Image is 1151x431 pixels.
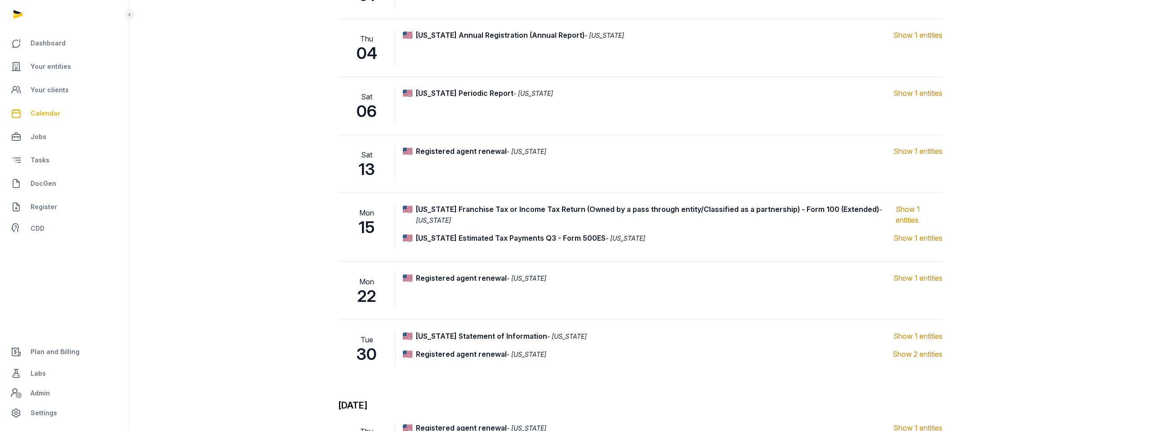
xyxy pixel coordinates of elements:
a: Labs [7,363,122,384]
span: - [US_STATE] [507,350,546,358]
a: Your entities [7,56,122,77]
span: [US_STATE] Statement of Information [416,331,893,341]
span: Plan and Billing [31,346,80,357]
span: - [US_STATE] [507,274,546,282]
span: Show 1 entities [893,30,942,40]
span: 15 [342,218,392,236]
span: Show 1 entities [893,88,942,99]
span: Show 1 entities [893,146,942,157]
a: Jobs [7,126,122,148]
span: Show 2 entities [892,349,942,359]
span: Your entities [31,61,71,72]
span: Registered agent renewal [416,349,892,359]
span: - [US_STATE] [513,90,553,97]
span: - [US_STATE] [584,31,624,39]
span: 30 [342,345,392,363]
span: 13 [342,160,392,178]
span: [US_STATE] Annual Registration (Annual Report) [416,30,893,40]
span: 04 [342,44,392,62]
span: Tue [342,334,392,345]
span: Show 1 entities [893,331,942,341]
a: DocGen [7,173,122,194]
span: Settings [31,408,57,418]
span: Admin [31,388,50,399]
a: Plan and Billing [7,341,122,363]
span: Show 1 entities [893,233,942,243]
span: Jobs [31,131,46,142]
span: Show 1 entities [893,273,942,283]
span: [US_STATE] Franchise Tax or Income Tax Return (Owned by a pass through entity/Classified as a par... [416,204,896,225]
a: Tasks [7,149,122,171]
span: [US_STATE] Periodic Report [416,88,893,99]
span: Labs [31,368,46,379]
a: Register [7,196,122,218]
a: Calendar [7,103,122,124]
span: Mon [342,207,392,218]
span: - [US_STATE] [547,332,587,340]
a: Settings [7,402,122,424]
span: Dashboard [31,38,66,49]
a: Dashboard [7,32,122,54]
span: Your clients [31,85,69,95]
span: Mon [342,276,392,287]
span: - [US_STATE] [606,234,645,242]
span: - [US_STATE] [507,148,546,155]
span: 22 [342,287,392,305]
span: Sat [342,91,392,102]
a: Your clients [7,79,122,101]
a: Admin [7,384,122,402]
span: 06 [342,102,392,120]
span: DocGen [31,178,56,189]
span: Sat [342,149,392,160]
span: Registered agent renewal [416,146,893,157]
p: [DATE] [338,399,942,412]
span: Thu [342,33,392,44]
span: Tasks [31,155,49,166]
span: [US_STATE] Estimated Tax Payments Q3 - Form 500ES [416,233,893,243]
a: CDD [7,220,122,238]
span: Show 1 entities [896,204,942,225]
span: Registered agent renewal [416,273,893,283]
span: Register [31,202,57,212]
span: Calendar [31,108,60,119]
span: CDD [31,223,45,234]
